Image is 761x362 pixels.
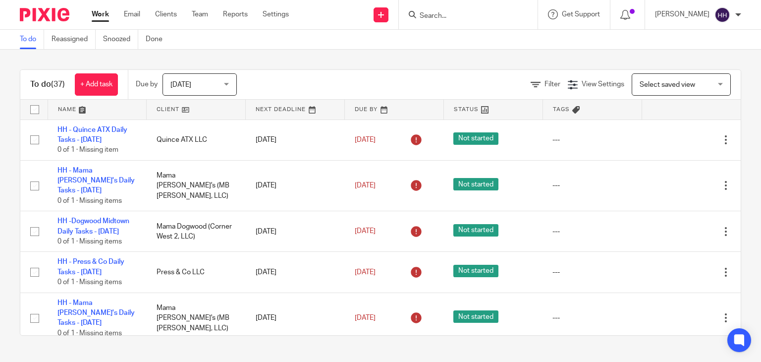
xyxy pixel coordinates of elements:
[136,79,158,89] p: Due by
[582,81,624,88] span: View Settings
[30,79,65,90] h1: To do
[147,120,246,160] td: Quince ATX LLC
[57,218,129,235] a: HH -Dogwood Midtown Daily Tasks - [DATE]
[246,211,345,252] td: [DATE]
[544,81,560,88] span: Filter
[92,9,109,19] a: Work
[57,300,135,327] a: HH - Mama [PERSON_NAME]'s Daily Tasks - [DATE]
[51,80,65,88] span: (37)
[147,211,246,252] td: Mama Dogwood (Corner West 2, LLC)
[75,73,118,96] a: + Add task
[57,279,122,286] span: 0 of 1 · Missing items
[147,252,246,293] td: Press & Co LLC
[170,81,191,88] span: [DATE]
[453,132,498,145] span: Not started
[103,30,138,49] a: Snoozed
[552,227,632,237] div: ---
[57,146,118,153] span: 0 of 1 · Missing item
[655,9,709,19] p: [PERSON_NAME]
[147,160,246,211] td: Mama [PERSON_NAME]'s (MB [PERSON_NAME], LLC)
[453,265,498,277] span: Not started
[263,9,289,19] a: Settings
[20,8,69,21] img: Pixie
[57,330,122,337] span: 0 of 1 · Missing items
[355,136,376,143] span: [DATE]
[57,126,127,143] a: HH - Quince ATX Daily Tasks - [DATE]
[57,258,124,275] a: HH - Press & Co Daily Tasks - [DATE]
[355,314,376,321] span: [DATE]
[355,228,376,235] span: [DATE]
[640,81,695,88] span: Select saved view
[246,160,345,211] td: [DATE]
[147,293,246,344] td: Mama [PERSON_NAME]'s (MB [PERSON_NAME], LLC)
[553,107,570,112] span: Tags
[552,181,632,190] div: ---
[246,293,345,344] td: [DATE]
[192,9,208,19] a: Team
[57,167,135,194] a: HH - Mama [PERSON_NAME]'s Daily Tasks - [DATE]
[552,313,632,323] div: ---
[562,11,600,18] span: Get Support
[155,9,177,19] a: Clients
[714,7,730,23] img: svg%3E
[552,267,632,277] div: ---
[57,238,122,245] span: 0 of 1 · Missing items
[355,269,376,276] span: [DATE]
[453,178,498,190] span: Not started
[57,197,122,204] span: 0 of 1 · Missing items
[419,12,508,21] input: Search
[20,30,44,49] a: To do
[552,135,632,145] div: ---
[223,9,248,19] a: Reports
[453,310,498,323] span: Not started
[52,30,96,49] a: Reassigned
[146,30,170,49] a: Done
[124,9,140,19] a: Email
[453,224,498,237] span: Not started
[246,120,345,160] td: [DATE]
[246,252,345,293] td: [DATE]
[355,182,376,189] span: [DATE]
